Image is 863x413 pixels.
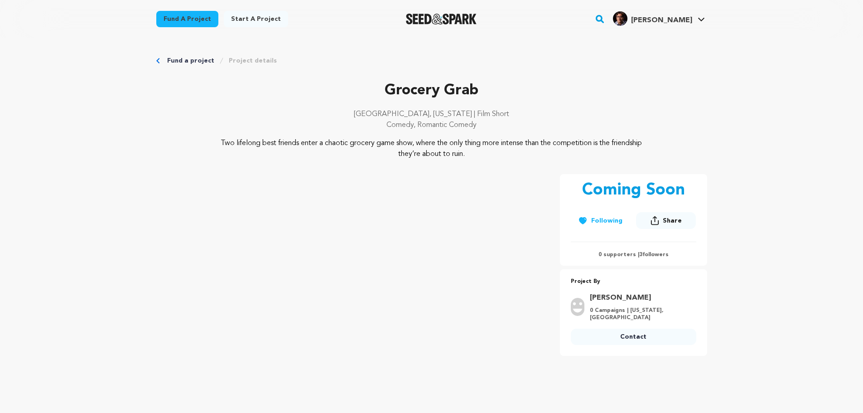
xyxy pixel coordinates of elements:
[156,11,218,27] a: Fund a project
[224,11,288,27] a: Start a project
[211,138,652,160] p: Two lifelong best friends enter a chaotic grocery game show, where the only thing more intense th...
[406,14,477,24] a: Seed&Spark Homepage
[590,292,691,303] a: Goto Dani Adaliz profile
[582,181,685,199] p: Coming Soon
[636,212,696,233] span: Share
[156,80,707,102] p: Grocery Grab
[406,14,477,24] img: Seed&Spark Logo Dark Mode
[639,252,642,258] span: 3
[571,251,696,258] p: 0 supporters | followers
[611,10,707,29] span: Alejandro E.'s Profile
[571,213,630,229] button: Following
[156,56,707,65] div: Breadcrumb
[167,56,214,65] a: Fund a project
[229,56,277,65] a: Project details
[571,329,696,345] a: Contact
[571,277,696,287] p: Project By
[631,17,692,24] span: [PERSON_NAME]
[613,11,692,26] div: Alejandro E.'s Profile
[636,212,696,229] button: Share
[156,120,707,131] p: Comedy, Romantic Comedy
[613,11,627,26] img: 13582093_10154057654319300_5480884464415587333_o.jpg
[571,298,584,316] img: user.png
[156,109,707,120] p: [GEOGRAPHIC_DATA], [US_STATE] | Film Short
[590,307,691,321] p: 0 Campaigns | [US_STATE], [GEOGRAPHIC_DATA]
[663,216,682,225] span: Share
[611,10,707,26] a: Alejandro E.'s Profile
